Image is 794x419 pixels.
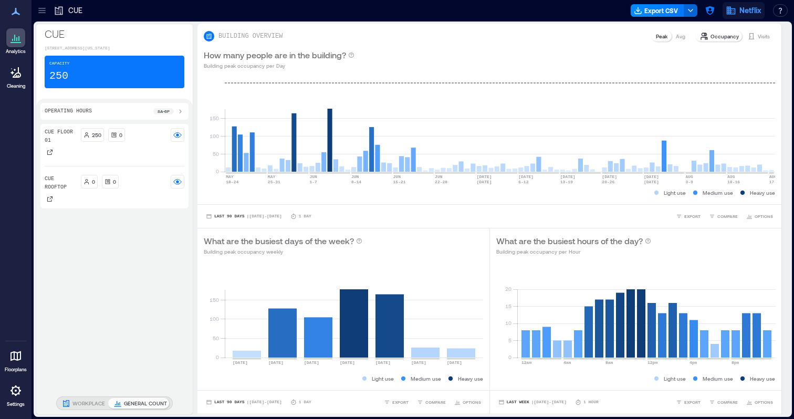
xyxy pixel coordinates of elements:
[7,401,25,407] p: Settings
[49,69,68,83] p: 250
[45,107,92,116] p: Operating Hours
[496,397,569,407] button: Last Week |[DATE]-[DATE]
[393,174,401,179] text: JUN
[45,175,77,192] p: CUE Rooftop
[216,168,219,174] tspan: 0
[732,360,739,365] text: 8pm
[393,180,406,184] text: 15-21
[92,177,95,186] p: 0
[299,213,311,219] p: 1 Day
[602,180,614,184] text: 20-26
[415,397,448,407] button: COMPARE
[656,32,667,40] p: Peak
[750,374,775,383] p: Heavy use
[226,180,238,184] text: 18-24
[644,180,659,184] text: [DATE]
[505,286,511,292] tspan: 20
[755,399,773,405] span: OPTIONS
[375,360,391,365] text: [DATE]
[213,151,219,157] tspan: 50
[382,397,411,407] button: EXPORT
[739,5,761,16] span: Netflix
[505,303,511,309] tspan: 15
[6,48,26,55] p: Analytics
[676,32,685,40] p: Avg
[92,131,101,139] p: 250
[664,374,686,383] p: Light use
[124,399,167,407] p: GENERAL COUNT
[727,174,735,179] text: AUG
[521,360,531,365] text: 12am
[686,180,694,184] text: 3-9
[664,188,686,197] p: Light use
[435,174,443,179] text: JUN
[563,360,571,365] text: 4am
[210,115,219,121] tspan: 150
[5,366,27,373] p: Floorplans
[226,174,234,179] text: MAY
[496,235,643,247] p: What are the busiest hours of the day?
[204,49,346,61] p: How many people are in the building?
[674,211,703,222] button: EXPORT
[210,297,219,303] tspan: 150
[689,360,697,365] text: 4pm
[268,360,284,365] text: [DATE]
[707,397,740,407] button: COMPARE
[210,133,219,139] tspan: 100
[204,61,354,70] p: Building peak occupancy per Day
[204,235,354,247] p: What are the busiest days of the week?
[68,5,82,16] p: CUE
[758,32,770,40] p: Visits
[72,399,105,407] p: WORKPLACE
[674,397,703,407] button: EXPORT
[684,213,701,219] span: EXPORT
[3,60,29,92] a: Cleaning
[3,25,29,58] a: Analytics
[452,397,483,407] button: OPTIONS
[727,180,740,184] text: 10-16
[304,360,319,365] text: [DATE]
[703,374,733,383] p: Medium use
[707,211,740,222] button: COMPARE
[717,399,738,405] span: COMPARE
[45,128,77,145] p: CUE Floor 01
[7,83,25,89] p: Cleaning
[505,320,511,326] tspan: 10
[769,174,777,179] text: AUG
[268,174,276,179] text: MAY
[447,360,462,365] text: [DATE]
[518,174,534,179] text: [DATE]
[711,32,739,40] p: Occupancy
[518,180,528,184] text: 6-12
[411,360,426,365] text: [DATE]
[45,26,184,41] p: CUE
[723,2,765,19] button: Netflix
[717,213,738,219] span: COMPARE
[602,174,617,179] text: [DATE]
[769,180,782,184] text: 17-23
[583,399,599,405] p: 1 Hour
[204,397,284,407] button: Last 90 Days |[DATE]-[DATE]
[204,247,362,256] p: Building peak occupancy weekly
[309,174,317,179] text: JUN
[216,354,219,360] tspan: 0
[218,32,283,40] p: BUILDING OVERVIEW
[3,378,28,411] a: Settings
[351,180,361,184] text: 8-14
[477,174,492,179] text: [DATE]
[644,174,659,179] text: [DATE]
[560,174,576,179] text: [DATE]
[213,335,219,341] tspan: 50
[233,360,248,365] text: [DATE]
[508,354,511,360] tspan: 0
[210,316,219,322] tspan: 100
[647,360,657,365] text: 12pm
[372,374,394,383] p: Light use
[750,188,775,197] p: Heavy use
[477,180,492,184] text: [DATE]
[268,180,280,184] text: 25-31
[113,177,116,186] p: 0
[496,247,651,256] p: Building peak occupancy per Hour
[340,360,355,365] text: [DATE]
[435,180,447,184] text: 22-28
